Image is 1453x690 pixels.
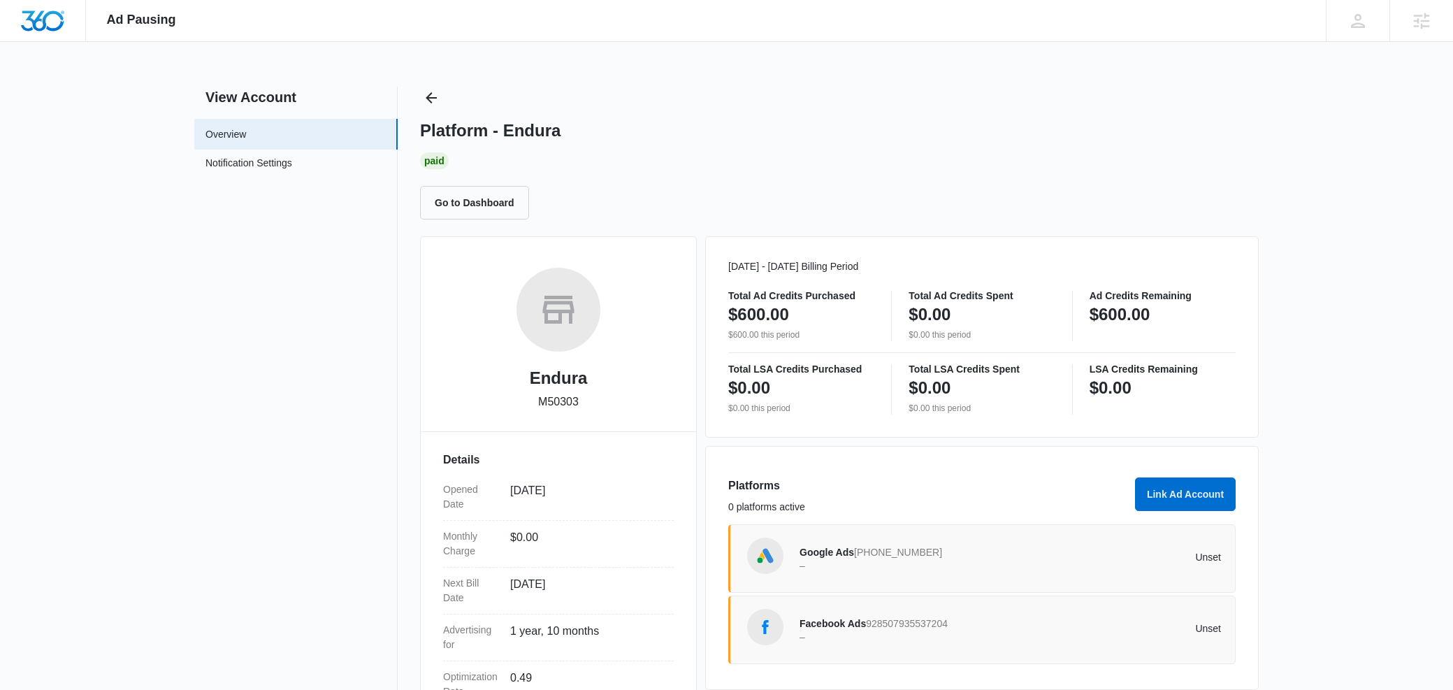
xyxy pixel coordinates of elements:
p: 0 platforms active [728,500,1127,515]
span: [PHONE_NUMBER] [854,547,942,558]
a: Go to Dashboard [420,196,537,208]
div: Opened Date[DATE] [443,474,674,521]
dt: Next Bill Date [443,576,499,605]
dd: [DATE] [510,482,663,512]
span: 928507935537204 [866,618,948,629]
div: Monthly Charge$0.00 [443,521,674,568]
button: Go to Dashboard [420,186,529,220]
p: Total Ad Credits Spent [909,291,1055,301]
h1: Platform - Endura [420,120,561,141]
div: Advertising for1 year, 10 months [443,614,674,661]
img: Google Ads [755,545,776,566]
p: [DATE] - [DATE] Billing Period [728,259,1236,274]
p: Total LSA Credits Purchased [728,364,874,374]
button: Link Ad Account [1135,477,1236,511]
dd: 1 year, 10 months [510,623,663,652]
p: LSA Credits Remaining [1090,364,1236,374]
p: Total LSA Credits Spent [909,364,1055,374]
a: Google AdsGoogle Ads[PHONE_NUMBER]–Unset [728,524,1236,593]
dt: Advertising for [443,623,499,652]
p: $0.00 this period [909,329,1055,341]
p: M50303 [538,394,579,410]
p: $600.00 this period [728,329,874,341]
p: $0.00 this period [909,402,1055,415]
div: Next Bill Date[DATE] [443,568,674,614]
p: $0.00 [909,303,950,326]
a: Overview [205,127,246,142]
p: $0.00 this period [728,402,874,415]
span: Facebook Ads [800,618,866,629]
p: Unset [1011,624,1222,633]
p: $0.00 [1090,377,1132,399]
p: – [800,632,1011,642]
dd: $0.00 [510,529,663,559]
dd: [DATE] [510,576,663,605]
p: $0.00 [909,377,950,399]
h3: Platforms [728,477,1127,494]
p: Total Ad Credits Purchased [728,291,874,301]
p: – [800,561,1011,570]
span: Ad Pausing [107,13,176,27]
h3: Details [443,452,674,468]
p: $600.00 [728,303,789,326]
a: Facebook AdsFacebook Ads928507935537204–Unset [728,596,1236,664]
dt: Monthly Charge [443,529,499,559]
button: Back [420,87,442,109]
h2: View Account [194,87,398,108]
span: Google Ads [800,547,854,558]
dt: Opened Date [443,482,499,512]
img: Facebook Ads [755,617,776,638]
p: Unset [1011,552,1222,562]
div: Paid [420,152,449,169]
p: Ad Credits Remaining [1090,291,1236,301]
h2: Endura [530,366,588,391]
p: $600.00 [1090,303,1150,326]
a: Notification Settings [205,156,292,174]
p: $0.00 [728,377,770,399]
